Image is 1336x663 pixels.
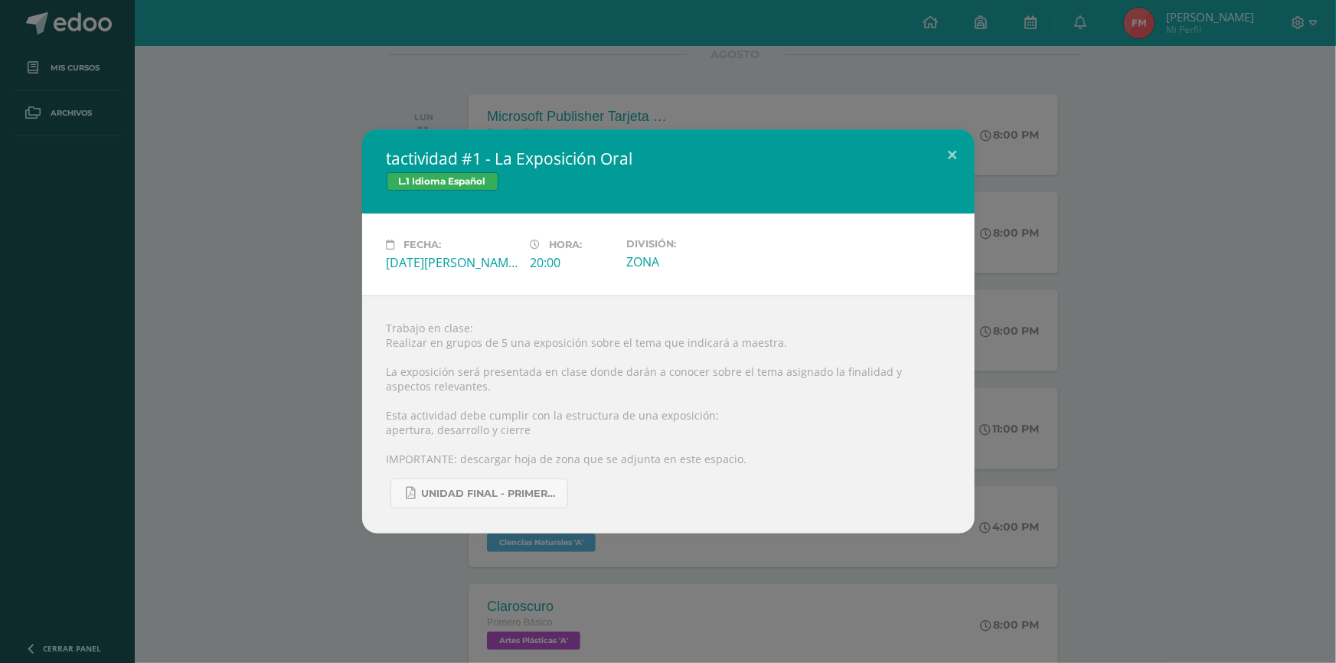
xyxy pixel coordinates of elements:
[387,148,950,169] h2: tactividad #1 - La Exposición Oral
[404,239,442,250] span: Fecha:
[626,253,758,270] div: ZONA
[931,129,975,181] button: Close (Esc)
[422,488,560,500] span: UNIDAD FINAL - PRIMERO BASICO A-B-C -.pdf
[531,254,614,271] div: 20:00
[390,478,568,508] a: UNIDAD FINAL - PRIMERO BASICO A-B-C -.pdf
[387,172,498,191] span: L.1 Idioma Español
[362,296,975,534] div: Trabajo en clase: Realizar en grupos de 5 una exposición sobre el tema que indicará a maestra. La...
[550,239,583,250] span: Hora:
[626,238,758,250] label: División:
[387,254,518,271] div: [DATE][PERSON_NAME]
